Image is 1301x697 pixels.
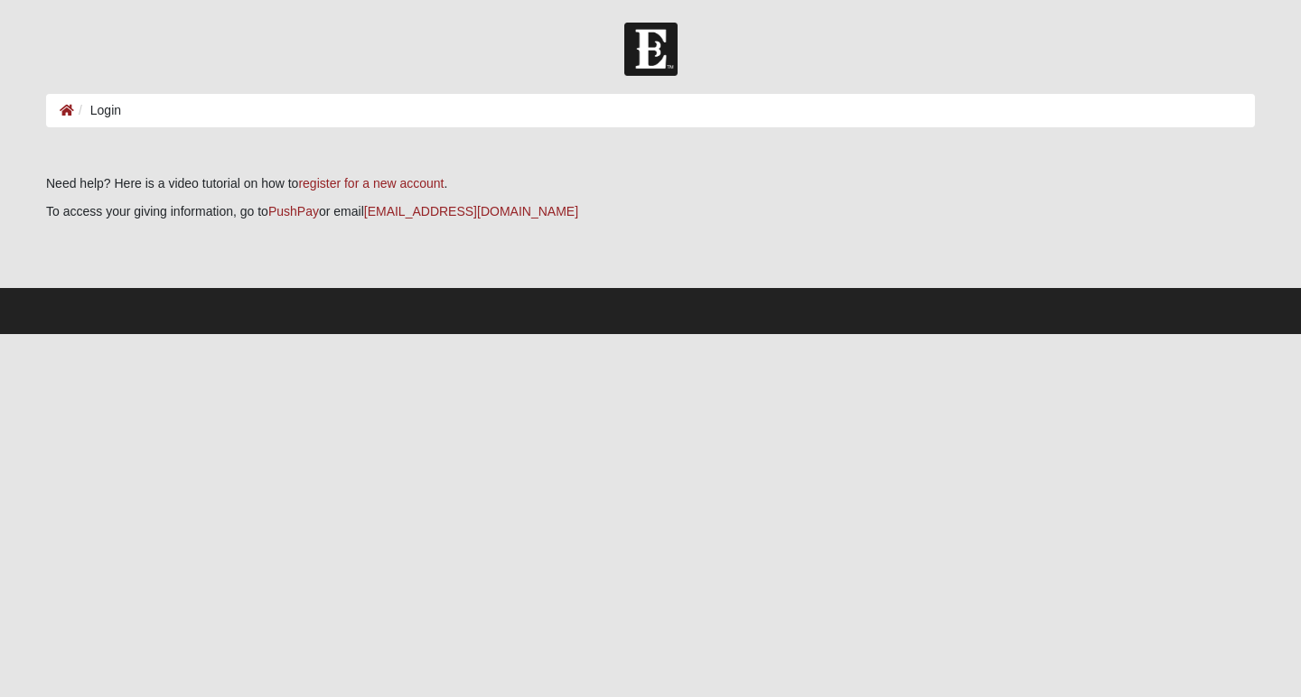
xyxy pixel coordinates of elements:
[624,23,678,76] img: Church of Eleven22 Logo
[46,174,1255,193] p: Need help? Here is a video tutorial on how to .
[268,204,319,218] a: PushPay
[46,202,1255,221] p: To access your giving information, go to or email
[364,204,578,218] a: [EMAIL_ADDRESS][DOMAIN_NAME]
[298,176,444,191] a: register for a new account
[74,101,121,120] li: Login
